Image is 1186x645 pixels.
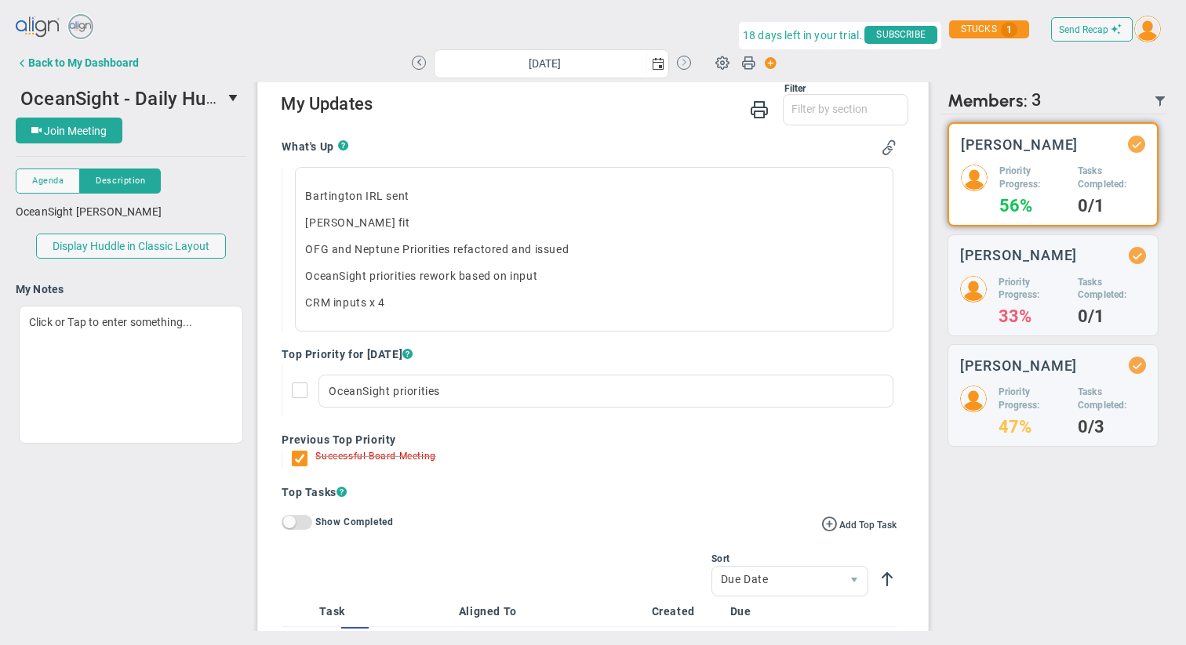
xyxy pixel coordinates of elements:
h5: Priority Progress: [999,165,1066,191]
span: Join Meeting [44,125,107,137]
span: Agenda [32,174,64,187]
h5: Tasks Completed: [1078,165,1145,191]
h3: [PERSON_NAME] [960,358,1078,373]
input: Filter by section [784,95,908,123]
img: 204746.Person.photo [1134,16,1161,42]
img: align-logo.svg [16,12,61,43]
div: Updated Status [1131,139,1142,150]
img: 204746.Person.photo [961,165,988,191]
h2: My Updates [281,94,908,117]
th: Created [646,596,724,627]
th: Aligned To [453,596,646,627]
span: Print My Huddle Updates [750,99,769,118]
span: OceanSight - Daily Huddle [20,85,243,110]
div: STUCKS [949,20,1029,38]
h5: Priority Progress: [999,276,1066,303]
h4: 33% [999,310,1066,324]
button: Add Top Task [821,515,897,532]
img: 206891.Person.photo [960,386,987,412]
button: Display Huddle in Classic Layout [36,234,226,259]
p: CRM inputs x 4 [305,295,882,310]
th: Task [313,596,417,627]
h4: Top Priority for [DATE] [282,347,896,361]
span: OceanSight priorities [329,385,440,397]
p: [PERSON_NAME] fit [305,215,882,230]
span: Members: [948,90,1028,111]
span: select [646,50,668,78]
h4: 0/3 [1078,420,1146,434]
div: Sort [711,553,868,564]
span: Filter Updated Members [1154,95,1166,107]
h4: My Notes [16,282,246,296]
p: OceanSight priorities rework based on input [305,268,882,284]
span: 18 days left in your trial. [743,26,862,45]
h4: What's Up [282,140,337,154]
h4: 0/1 [1078,199,1145,213]
p: Bartington IRL sent [305,188,882,204]
p: OFG and Neptune Priorities refactored and issued [305,241,882,257]
span: Huddle Settings [708,47,737,77]
button: Back to My Dashboard [16,47,139,78]
h4: 47% [999,420,1066,434]
span: Due Date [712,567,841,593]
label: Show Completed [315,516,393,527]
h4: Previous Top Priority [282,433,896,447]
h3: [PERSON_NAME] [960,248,1078,263]
span: 1 [1001,22,1017,38]
img: 204747.Person.photo [960,276,987,303]
span: Description [96,174,145,187]
h3: [PERSON_NAME] [961,137,1079,152]
div: Successful Board Meeting [315,451,435,469]
div: Back to My Dashboard [28,56,139,69]
span: Add Top Task [839,520,897,531]
h5: Tasks Completed: [1078,386,1146,412]
div: Click or Tap to enter something... [19,306,243,444]
h5: Priority Progress: [999,386,1066,412]
span: select [223,85,247,111]
h5: Tasks Completed: [1078,276,1146,303]
div: Updated Status [1132,250,1143,261]
span: Send Recap [1059,24,1108,35]
h4: Top Tasks [282,484,896,500]
th: Due [724,596,802,627]
span: 3 [1031,90,1042,111]
button: Agenda [16,168,80,194]
span: OceanSight [PERSON_NAME] [16,205,162,218]
span: Action Button [757,53,777,74]
div: Filter [281,83,806,94]
button: Description [80,168,161,194]
span: SUBSCRIBE [864,26,937,44]
span: Print Huddle [741,55,755,77]
span: select [841,567,868,596]
div: Updated Status [1132,360,1143,371]
button: Join Meeting [16,118,122,143]
h4: 0/1 [1078,310,1146,324]
button: Send Recap [1051,17,1133,42]
h4: 56% [999,199,1066,213]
